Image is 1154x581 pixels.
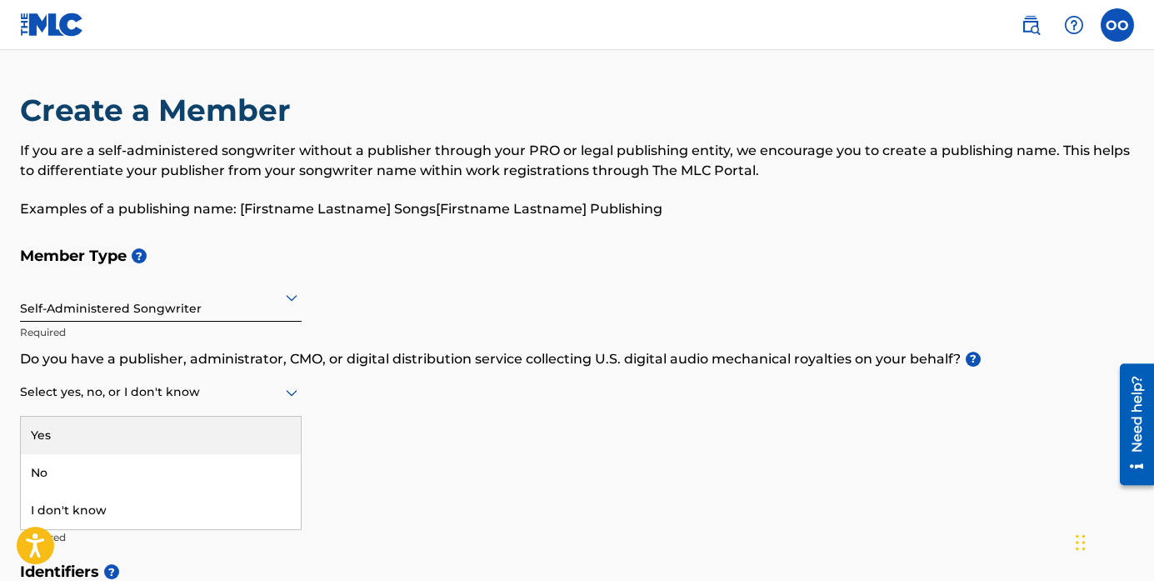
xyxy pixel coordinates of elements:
[1014,8,1047,42] a: Public Search
[132,248,147,263] span: ?
[1021,15,1041,35] img: search
[1071,501,1154,581] iframe: Chat Widget
[21,454,301,492] div: No
[21,492,301,529] div: I don't know
[20,13,84,37] img: MLC Logo
[966,352,981,367] span: ?
[20,444,1134,480] h5: Member Name
[1057,8,1091,42] div: Help
[20,141,1134,181] p: If you are a self-administered songwriter without a publisher through your PRO or legal publishin...
[21,417,301,454] div: Yes
[20,349,1134,369] p: Do you have a publisher, administrator, CMO, or digital distribution service collecting U.S. digi...
[20,238,1134,274] h5: Member Type
[104,564,119,579] span: ?
[20,277,302,318] div: Self-Administered Songwriter
[20,92,299,129] h2: Create a Member
[20,325,302,340] p: Required
[1064,15,1084,35] img: help
[20,199,1134,219] p: Examples of a publishing name: [Firstname Lastname] Songs[Firstname Lastname] Publishing
[1076,518,1086,568] div: Drag
[20,530,302,545] p: Required
[1107,357,1154,491] iframe: Resource Center
[1101,8,1134,42] div: User Menu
